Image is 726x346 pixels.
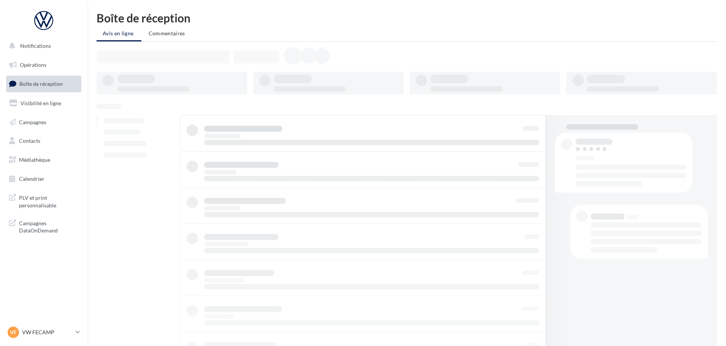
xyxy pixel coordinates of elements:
[97,12,717,24] div: Boîte de réception
[5,38,80,54] button: Notifications
[19,156,50,163] span: Médiathèque
[5,133,83,149] a: Contacts
[19,193,78,209] span: PLV et print personnalisable
[5,152,83,168] a: Médiathèque
[21,100,61,106] span: Visibilité en ligne
[5,215,83,237] a: Campagnes DataOnDemand
[5,190,83,212] a: PLV et print personnalisable
[6,325,81,340] a: VF VW FECAMP
[22,329,73,336] p: VW FECAMP
[149,30,185,36] span: Commentaires
[5,171,83,187] a: Calendrier
[5,57,83,73] a: Opérations
[20,62,46,68] span: Opérations
[19,137,40,144] span: Contacts
[5,95,83,111] a: Visibilité en ligne
[10,329,17,336] span: VF
[20,43,51,49] span: Notifications
[19,218,78,234] span: Campagnes DataOnDemand
[19,81,63,87] span: Boîte de réception
[5,76,83,92] a: Boîte de réception
[19,175,44,182] span: Calendrier
[19,118,46,125] span: Campagnes
[5,114,83,130] a: Campagnes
